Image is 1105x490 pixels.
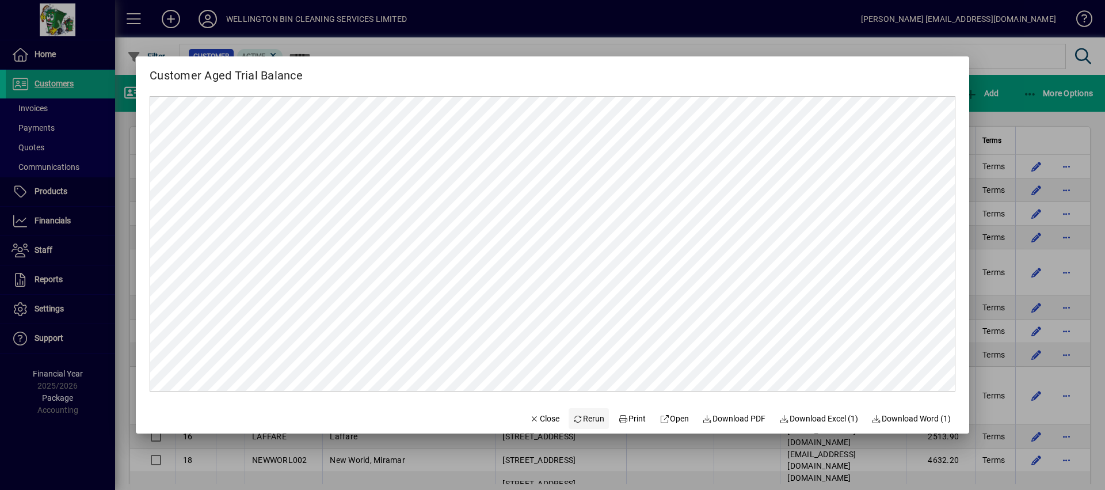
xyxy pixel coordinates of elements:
[618,413,646,425] span: Print
[775,408,863,429] button: Download Excel (1)
[872,413,951,425] span: Download Word (1)
[660,413,689,425] span: Open
[614,408,650,429] button: Print
[529,413,559,425] span: Close
[703,413,766,425] span: Download PDF
[655,408,694,429] a: Open
[698,408,771,429] a: Download PDF
[867,408,956,429] button: Download Word (1)
[573,413,605,425] span: Rerun
[779,413,858,425] span: Download Excel (1)
[136,56,317,85] h2: Customer Aged Trial Balance
[525,408,564,429] button: Close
